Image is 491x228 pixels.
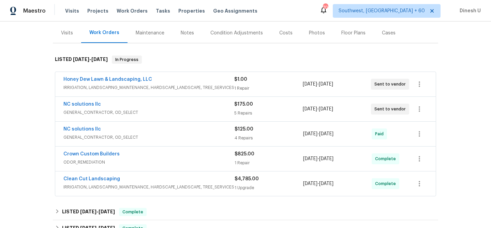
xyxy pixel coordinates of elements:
[63,159,235,166] span: ODOR_REMEDIATION
[63,134,235,141] span: GENERAL_CONTRACTOR, OD_SELECT
[181,30,194,36] div: Notes
[23,7,46,14] span: Maestro
[319,181,333,186] span: [DATE]
[234,102,253,107] span: $175.00
[63,109,234,116] span: GENERAL_CONTRACTOR, OD_SELECT
[55,56,108,64] h6: LISTED
[279,30,293,36] div: Costs
[235,184,303,191] div: 1 Upgrade
[63,102,101,107] a: NC solutions llc
[156,9,170,13] span: Tasks
[120,209,146,215] span: Complete
[341,30,366,36] div: Floor Plans
[63,77,152,82] a: Honey Dew Lawn & Landscaping, LLC
[375,155,399,162] span: Complete
[303,81,333,88] span: -
[457,7,481,14] span: Dinesh U
[319,82,333,87] span: [DATE]
[89,29,119,36] div: Work Orders
[235,127,253,132] span: $125.00
[303,82,317,87] span: [DATE]
[63,184,235,191] span: IRRIGATION, LANDSCAPING_MAINTENANCE, HARDSCAPE_LANDSCAPE, TREE_SERVICES
[113,56,141,63] span: In Progress
[235,135,303,141] div: 4 Repairs
[73,57,108,62] span: -
[374,106,408,112] span: Sent to vendor
[62,208,115,216] h6: LISTED
[323,4,328,11] div: 705
[136,30,164,36] div: Maintenance
[91,57,108,62] span: [DATE]
[73,57,89,62] span: [DATE]
[309,30,325,36] div: Photos
[303,156,317,161] span: [DATE]
[375,131,386,137] span: Paid
[117,7,148,14] span: Work Orders
[99,209,115,214] span: [DATE]
[303,155,333,162] span: -
[80,209,115,214] span: -
[382,30,396,36] div: Cases
[213,7,257,14] span: Geo Assignments
[61,30,73,36] div: Visits
[210,30,263,36] div: Condition Adjustments
[234,110,302,117] div: 5 Repairs
[235,159,303,166] div: 1 Repair
[53,204,438,220] div: LISTED [DATE]-[DATE]Complete
[178,7,205,14] span: Properties
[303,107,317,111] span: [DATE]
[234,77,247,82] span: $1.00
[87,7,108,14] span: Projects
[63,177,120,181] a: Clean Cut Landscaping
[63,127,101,132] a: NC solutions llc
[303,132,317,136] span: [DATE]
[374,81,408,88] span: Sent to vendor
[65,7,79,14] span: Visits
[319,156,333,161] span: [DATE]
[235,152,254,156] span: $825.00
[53,49,438,71] div: LISTED [DATE]-[DATE]In Progress
[235,177,259,181] span: $4,785.00
[303,180,333,187] span: -
[303,181,317,186] span: [DATE]
[339,7,425,14] span: Southwest, [GEOGRAPHIC_DATA] + 60
[303,131,333,137] span: -
[80,209,96,214] span: [DATE]
[375,180,399,187] span: Complete
[303,106,333,112] span: -
[319,107,333,111] span: [DATE]
[63,84,234,91] span: IRRIGATION, LANDSCAPING_MAINTENANCE, HARDSCAPE_LANDSCAPE, TREE_SERVICES
[234,85,302,92] div: 1 Repair
[63,152,120,156] a: Crown Custom Builders
[319,132,333,136] span: [DATE]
